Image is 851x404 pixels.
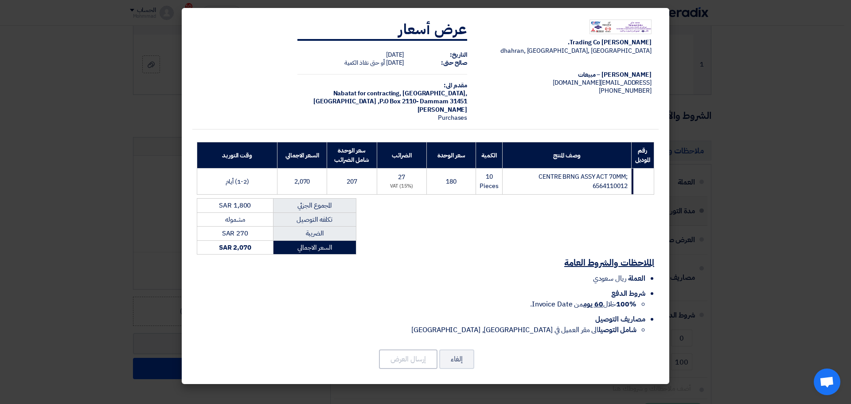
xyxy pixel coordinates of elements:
[631,142,654,169] th: رقم الموديل
[313,89,468,106] span: [GEOGRAPHIC_DATA], [GEOGRAPHIC_DATA] ,P.O Box 2110- Dammam 31451
[481,71,652,79] div: [PERSON_NAME] – مبيعات
[480,172,498,191] span: 10 Pieces
[327,142,377,169] th: سعر الوحدة شامل الضرائب
[398,173,405,182] span: 27
[564,256,654,269] u: الملاحظات والشروط العامة
[273,227,356,241] td: الضريبة
[583,299,603,310] u: 60 يوم
[226,177,249,186] span: (1-2) أيام
[439,349,474,369] button: إلغاء
[530,299,636,310] span: خلال من Invoice Date.
[814,369,840,395] div: دردشة مفتوحة
[599,86,652,95] span: [PHONE_NUMBER]
[273,199,356,213] td: المجموع الجزئي
[589,20,652,35] img: Company Logo
[450,50,467,59] strong: التاريخ:
[219,243,251,252] strong: SAR 2,070
[481,39,652,47] div: [PERSON_NAME] Trading Co.
[446,177,457,186] span: 180
[595,314,645,325] span: مصاريف التوصيل
[444,81,467,90] strong: مقدم الى:
[553,78,652,87] span: [EMAIL_ADDRESS][DOMAIN_NAME]
[344,58,385,67] span: أو حتى نفاذ الكمية
[598,325,636,335] strong: شامل التوصيل
[398,19,467,40] strong: عرض أسعار
[539,172,627,191] span: CENTRE BRNG ASSY ACT 70MM; 6564110012
[273,212,356,227] td: تكلفه التوصيل
[197,142,277,169] th: وقت التوريد
[222,228,248,238] span: SAR 270
[197,325,636,335] li: الى مقر العميل في [GEOGRAPHIC_DATA], [GEOGRAPHIC_DATA]
[500,46,652,55] span: dhahran, [GEOGRAPHIC_DATA], [GEOGRAPHIC_DATA]
[476,142,502,169] th: الكمية
[611,288,645,299] span: شروط الدفع
[441,58,467,67] strong: صالح حتى:
[294,177,310,186] span: 2,070
[347,177,357,186] span: 207
[426,142,476,169] th: سعر الوحدة
[273,240,356,255] td: السعر الاجمالي
[377,142,426,169] th: الضرائب
[502,142,631,169] th: وصف المنتج
[438,113,467,122] span: Purchases
[379,349,437,369] button: إرسال العرض
[628,273,645,284] span: العملة
[197,199,273,213] td: SAR 1,800
[277,142,327,169] th: السعر الاجمالي
[616,299,636,310] strong: 100%
[386,50,404,59] span: [DATE]
[381,183,423,190] div: (15%) VAT
[225,215,245,224] span: مشموله
[333,89,402,98] span: Nabatat for contracting,
[418,105,468,114] span: [PERSON_NAME]
[386,58,404,67] span: [DATE]
[593,273,626,284] span: ريال سعودي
